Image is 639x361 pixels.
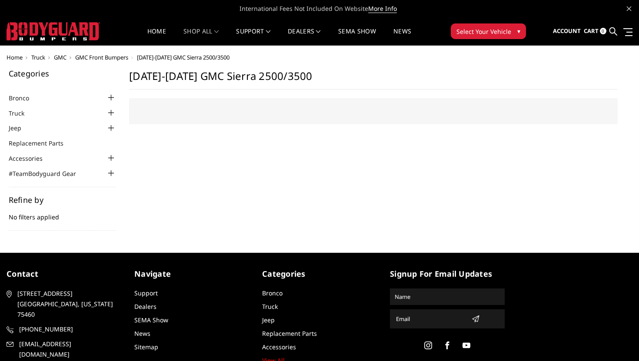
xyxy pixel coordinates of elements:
a: Truck [31,53,45,61]
a: #TeamBodyguard Gear [9,169,87,178]
a: Accessories [262,343,296,351]
a: Support [134,289,158,297]
h5: contact [7,268,121,280]
h5: Refine by [9,196,116,204]
span: [PHONE_NUMBER] [19,324,120,335]
a: Account [553,20,581,43]
h5: signup for email updates [390,268,505,280]
span: 0 [600,28,606,34]
h5: Categories [9,70,116,77]
a: Dealers [134,302,156,311]
span: [EMAIL_ADDRESS][DOMAIN_NAME] [19,339,120,360]
a: Bronco [262,289,283,297]
a: [EMAIL_ADDRESS][DOMAIN_NAME] [7,339,121,360]
a: [PHONE_NUMBER] [7,324,121,335]
div: No filters applied [9,196,116,231]
a: SEMA Show [338,28,376,45]
a: Truck [262,302,278,311]
a: News [134,329,150,338]
img: BODYGUARD BUMPERS [7,22,100,40]
a: Dealers [288,28,321,45]
a: Accessories [9,154,53,163]
h5: Categories [262,268,377,280]
a: Support [236,28,270,45]
input: Name [391,290,503,304]
a: Sitemap [134,343,158,351]
h1: [DATE]-[DATE] GMC Sierra 2500/3500 [129,70,618,89]
span: Account [553,27,581,35]
a: Truck [9,109,35,118]
a: GMC Front Bumpers [75,53,128,61]
a: shop all [183,28,219,45]
a: News [393,28,411,45]
a: Home [7,53,23,61]
button: Select Your Vehicle [451,23,526,39]
span: [STREET_ADDRESS] [GEOGRAPHIC_DATA], [US_STATE] 75460 [17,288,118,320]
span: [DATE]-[DATE] GMC Sierra 2500/3500 [137,53,230,61]
a: Cart 0 [584,20,606,43]
a: Replacement Parts [9,139,74,148]
span: Cart [584,27,599,35]
span: ▾ [517,26,520,36]
a: Jeep [262,316,275,324]
span: Select Your Vehicle [456,27,511,36]
h5: Navigate [134,268,249,280]
a: GMC [54,53,67,61]
a: SEMA Show [134,316,168,324]
a: Jeep [9,123,32,132]
a: Bronco [9,93,40,103]
a: Home [147,28,166,45]
input: Email [393,312,468,326]
a: Replacement Parts [262,329,317,338]
a: More Info [368,4,397,13]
